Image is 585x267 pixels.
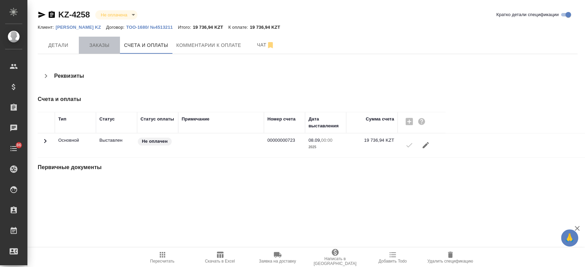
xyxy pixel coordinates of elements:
p: 19 736,94 KZT [193,25,229,30]
p: 19 736,94 KZT [250,25,285,30]
h4: Первичные документы [38,163,407,171]
a: 86 [2,140,26,157]
svg: Отписаться [266,41,275,49]
td: 19 736,94 KZT [346,133,398,157]
h4: Реквизиты [54,72,84,80]
div: Номер счета [267,116,295,123]
span: Toggle Row Expanded [41,141,49,146]
p: 08.09, [308,138,321,143]
button: Скопировать ссылку [48,11,56,19]
p: Договор: [106,25,126,30]
a: [PERSON_NAME] KZ [56,24,106,30]
p: Все изменения в спецификации заблокированы [99,137,134,144]
div: Примечание [182,116,209,123]
a: ТОО-1680/ №4513211 [126,24,178,30]
button: Редактировать [417,137,434,153]
button: Скопировать ссылку для ЯМессенджера [38,11,46,19]
span: 🙏 [564,231,575,245]
div: Статус [99,116,115,123]
p: [PERSON_NAME] KZ [56,25,106,30]
div: Статус оплаты [141,116,174,123]
div: Дата выставления [308,116,343,129]
p: 2025 [308,144,343,151]
div: Сумма счета [366,116,394,123]
td: 00000000723 [264,133,305,157]
p: К оплате: [228,25,250,30]
button: Не оплачена [99,12,129,18]
div: Не оплачена [95,10,137,20]
a: KZ-4258 [58,10,90,19]
h4: Счета и оплаты [38,95,407,103]
div: Тип [58,116,66,123]
p: Клиент: [38,25,56,30]
span: Кратко детали спецификации [496,11,559,18]
button: 🙏 [561,229,578,246]
span: Чат [249,41,282,49]
span: 86 [12,142,25,149]
p: ТОО-1680/ №4513211 [126,25,178,30]
span: Комментарии к оплате [176,41,241,50]
p: Не оплачен [142,138,168,145]
p: 00:00 [321,138,332,143]
span: Детали [42,41,75,50]
span: Счета и оплаты [124,41,168,50]
span: Заказы [83,41,116,50]
p: Итого: [178,25,193,30]
td: Основной [55,133,96,157]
